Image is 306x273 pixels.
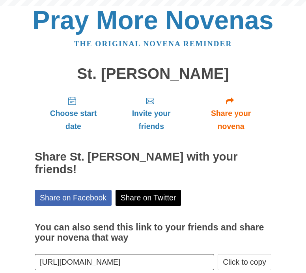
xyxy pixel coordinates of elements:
[190,90,271,137] a: Share your novena
[35,223,271,243] h3: You can also send this link to your friends and share your novena that way
[116,190,181,206] a: Share on Twitter
[43,107,104,133] span: Choose start date
[35,151,271,176] h2: Share St. [PERSON_NAME] with your friends!
[35,65,271,82] h1: St. [PERSON_NAME]
[35,190,112,206] a: Share on Facebook
[33,6,274,35] a: Pray More Novenas
[74,39,232,48] a: The original novena reminder
[35,90,112,137] a: Choose start date
[198,107,263,133] span: Share your novena
[218,254,271,270] button: Click to copy
[120,107,183,133] span: Invite your friends
[112,90,190,137] a: Invite your friends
